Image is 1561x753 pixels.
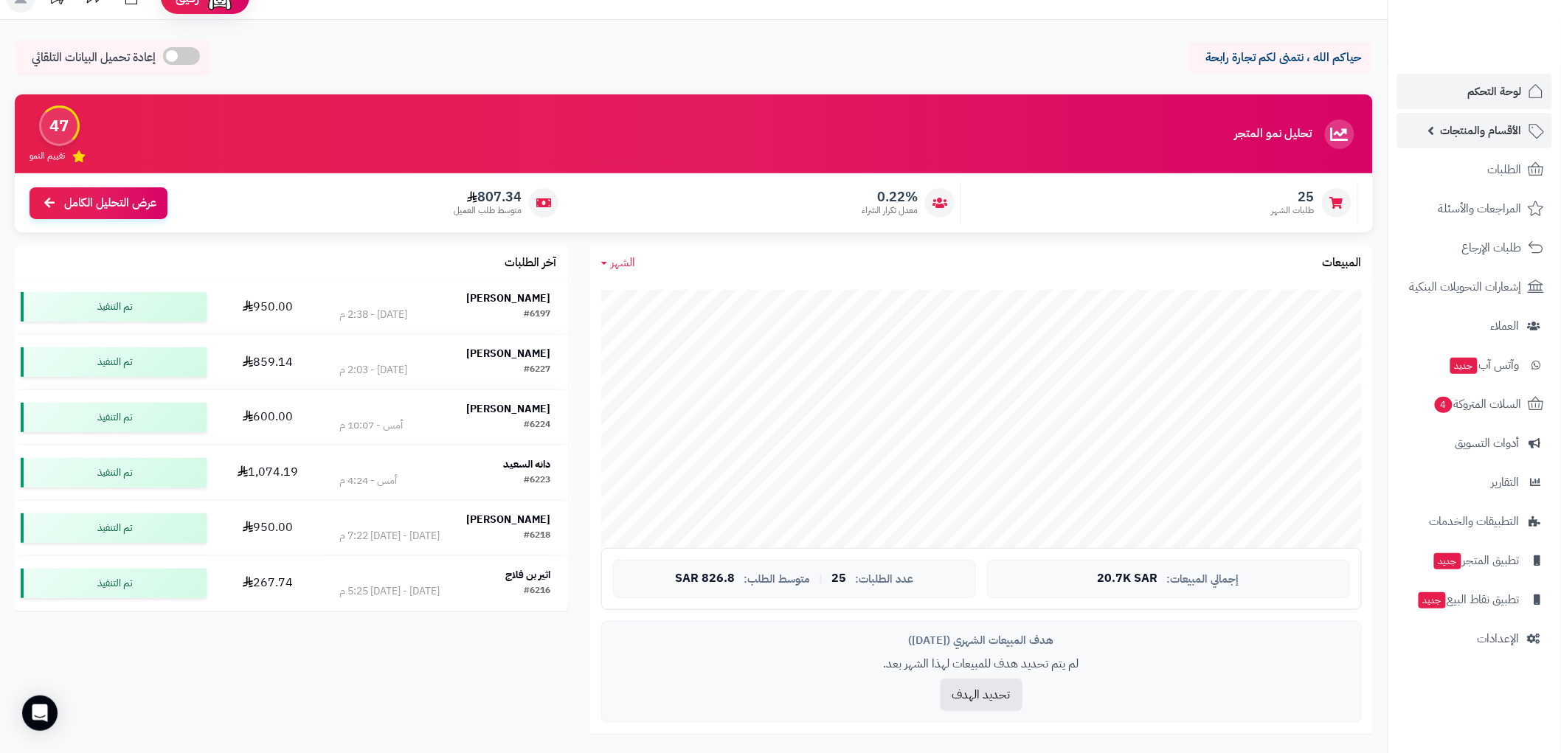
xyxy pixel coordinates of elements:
span: إجمالي المبيعات: [1167,573,1239,586]
a: الإعدادات [1397,621,1552,656]
a: لوحة التحكم [1397,74,1552,109]
a: الطلبات [1397,152,1552,187]
span: جديد [1419,592,1446,608]
span: طلبات الشهر [1272,204,1315,217]
span: 25 [1272,189,1315,205]
div: #6216 [525,584,551,599]
td: 859.14 [212,335,322,389]
strong: [PERSON_NAME] [467,401,551,417]
div: تم التنفيذ [21,458,207,487]
div: تم التنفيذ [21,292,207,322]
span: الأقسام والمنتجات [1441,120,1522,141]
span: إعادة تحميل البيانات التلقائي [32,49,156,66]
div: هدف المبيعات الشهري ([DATE]) [613,633,1350,648]
a: الشهر [601,254,636,271]
span: إشعارات التحويلات البنكية [1410,277,1522,297]
div: [DATE] - [DATE] 7:22 م [339,529,440,544]
div: أمس - 4:24 م [339,473,397,488]
span: معدل تكرار الشراء [862,204,918,217]
div: #6227 [525,363,551,378]
div: [DATE] - 2:38 م [339,308,407,322]
span: متوسط طلب العميل [454,204,522,217]
span: 20.7K SAR [1098,572,1158,586]
span: جديد [1434,553,1461,569]
span: تطبيق المتجر [1433,550,1520,571]
h3: آخر الطلبات [505,257,557,270]
span: وآتس آب [1449,355,1520,375]
a: العملاء [1397,308,1552,344]
td: 950.00 [212,280,322,334]
h3: تحليل نمو المتجر [1235,128,1312,141]
td: 950.00 [212,501,322,555]
p: لم يتم تحديد هدف للمبيعات لهذا الشهر بعد. [613,656,1350,673]
a: عرض التحليل الكامل [30,187,167,219]
a: تطبيق نقاط البيعجديد [1397,582,1552,617]
span: طلبات الإرجاع [1462,237,1522,258]
span: الإعدادات [1478,628,1520,649]
span: لوحة التحكم [1468,81,1522,102]
p: حياكم الله ، نتمنى لكم تجارة رابحة [1200,49,1362,66]
a: التقارير [1397,465,1552,500]
span: أدوات التسويق [1456,433,1520,454]
div: تم التنفيذ [21,347,207,377]
td: 267.74 [212,556,322,611]
span: العملاء [1491,316,1520,336]
button: تحديد الهدف [941,679,1022,711]
div: تم التنفيذ [21,513,207,543]
td: 600.00 [212,390,322,445]
div: #6218 [525,529,551,544]
strong: [PERSON_NAME] [467,346,551,361]
div: Open Intercom Messenger [22,695,58,731]
a: وآتس آبجديد [1397,347,1552,383]
span: السلات المتروكة [1433,394,1522,414]
span: المراجعات والأسئلة [1439,198,1522,219]
strong: [PERSON_NAME] [467,512,551,527]
strong: دانه السعيد [504,457,551,472]
div: [DATE] - 2:03 م [339,363,407,378]
div: [DATE] - [DATE] 5:25 م [339,584,440,599]
span: 826.8 SAR [675,572,735,586]
div: أمس - 10:07 م [339,418,403,433]
span: التقارير [1492,472,1520,493]
span: 0.22% [862,189,918,205]
span: الطلبات [1488,159,1522,180]
span: عرض التحليل الكامل [64,195,156,212]
strong: اثير بن فلاج [506,567,551,583]
span: 807.34 [454,189,522,205]
span: الشهر [612,254,636,271]
span: التطبيقات والخدمات [1430,511,1520,532]
a: تطبيق المتجرجديد [1397,543,1552,578]
span: 4 [1435,397,1453,413]
div: #6224 [525,418,551,433]
a: السلات المتروكة4 [1397,386,1552,422]
div: #6197 [525,308,551,322]
div: تم التنفيذ [21,403,207,432]
span: تقييم النمو [30,150,65,162]
img: logo-2.png [1461,41,1547,72]
a: إشعارات التحويلات البنكية [1397,269,1552,305]
span: تطبيق نقاط البيع [1417,589,1520,610]
span: عدد الطلبات: [855,573,913,586]
a: التطبيقات والخدمات [1397,504,1552,539]
strong: [PERSON_NAME] [467,291,551,306]
span: جديد [1450,358,1478,374]
h3: المبيعات [1323,257,1362,270]
span: 25 [831,572,846,586]
a: المراجعات والأسئلة [1397,191,1552,226]
a: طلبات الإرجاع [1397,230,1552,266]
td: 1,074.19 [212,445,322,500]
a: أدوات التسويق [1397,426,1552,461]
div: تم التنفيذ [21,569,207,598]
span: متوسط الطلب: [744,573,810,586]
span: | [819,573,823,584]
div: #6223 [525,473,551,488]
